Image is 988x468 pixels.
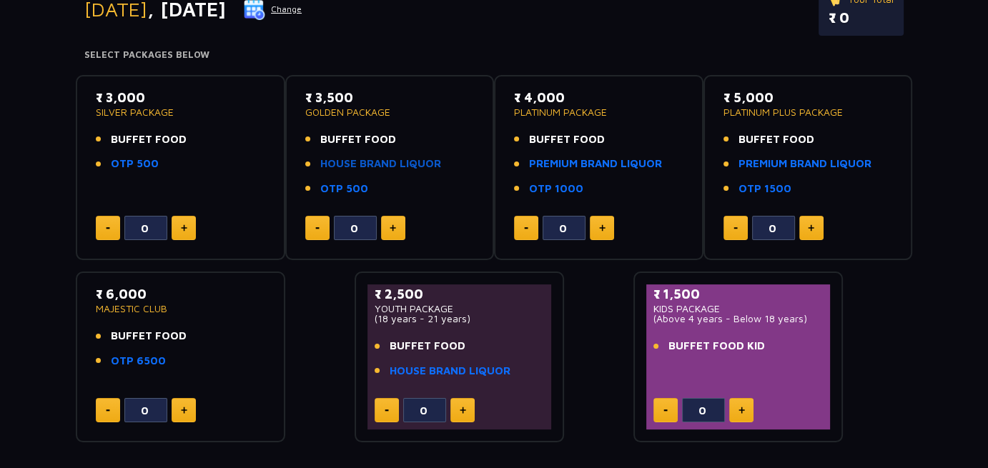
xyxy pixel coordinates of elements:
[106,227,110,229] img: minus
[375,314,544,324] p: (18 years - 21 years)
[320,156,441,172] a: HOUSE BRAND LIQUOR
[390,363,510,379] a: HOUSE BRAND LIQUOR
[96,284,265,304] p: ₹ 6,000
[375,304,544,314] p: YOUTH PACKAGE
[653,314,823,324] p: (Above 4 years - Below 18 years)
[111,353,166,369] a: OTP 6500
[738,131,814,148] span: BUFFET FOOD
[723,107,893,117] p: PLATINUM PLUS PACKAGE
[829,7,894,29] p: ₹ 0
[460,407,466,414] img: plus
[96,88,265,107] p: ₹ 3,000
[320,181,368,197] a: OTP 500
[96,107,265,117] p: SILVER PACKAGE
[111,328,187,344] span: BUFFET FOOD
[733,227,738,229] img: minus
[305,107,475,117] p: GOLDEN PACKAGE
[723,88,893,107] p: ₹ 5,000
[315,227,320,229] img: minus
[111,156,159,172] a: OTP 500
[668,338,765,354] span: BUFFET FOOD KID
[390,224,396,231] img: plus
[529,156,662,172] a: PREMIUM BRAND LIQUOR
[738,407,745,414] img: plus
[524,227,528,229] img: minus
[320,131,396,148] span: BUFFET FOOD
[808,224,814,231] img: plus
[385,409,389,412] img: minus
[599,224,606,231] img: plus
[738,156,871,172] a: PREMIUM BRAND LIQUOR
[111,131,187,148] span: BUFFET FOOD
[529,131,605,148] span: BUFFET FOOD
[106,409,110,412] img: minus
[663,409,668,412] img: minus
[84,49,904,61] h4: Select Packages Below
[390,338,465,354] span: BUFFET FOOD
[514,107,683,117] p: PLATINUM PACKAGE
[375,284,544,304] p: ₹ 2,500
[653,304,823,314] p: KIDS PACKAGE
[181,224,187,231] img: plus
[738,181,791,197] a: OTP 1500
[514,88,683,107] p: ₹ 4,000
[305,88,475,107] p: ₹ 3,500
[181,407,187,414] img: plus
[529,181,583,197] a: OTP 1000
[96,304,265,314] p: MAJESTIC CLUB
[653,284,823,304] p: ₹ 1,500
